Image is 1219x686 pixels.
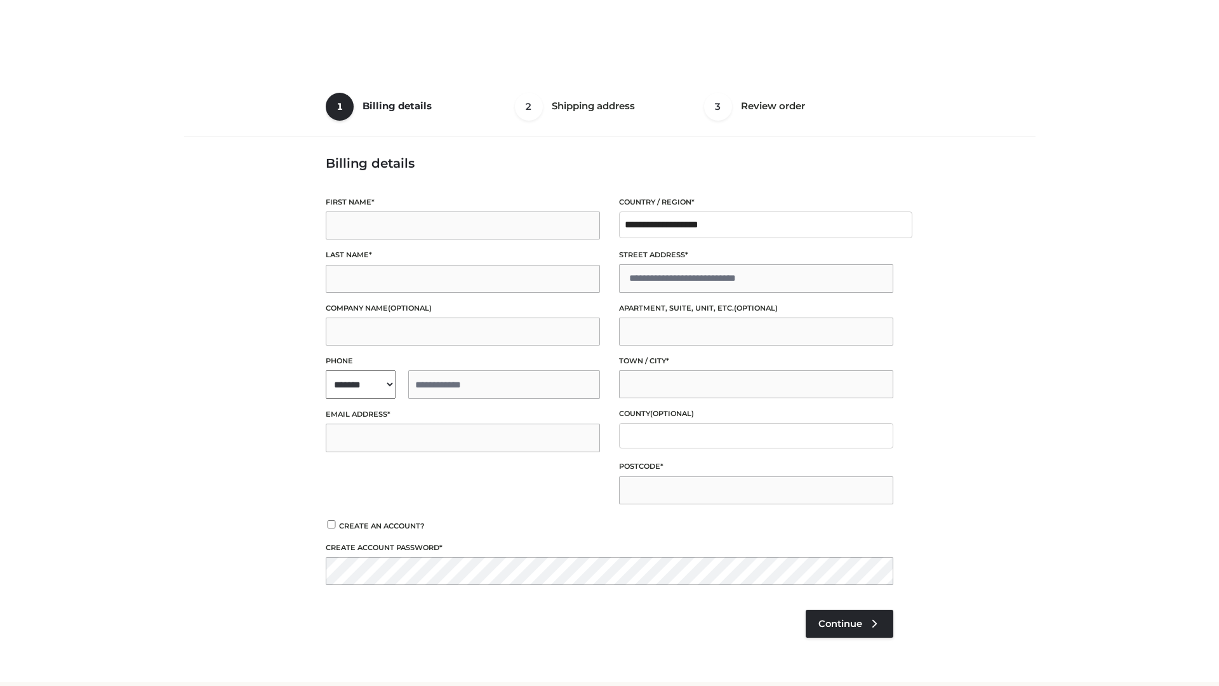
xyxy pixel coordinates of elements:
span: Continue [818,618,862,629]
label: First name [326,196,600,208]
span: 3 [704,93,732,121]
span: (optional) [734,304,778,313]
label: Company name [326,302,600,314]
span: Billing details [363,100,432,112]
span: (optional) [388,304,432,313]
label: Apartment, suite, unit, etc. [619,302,893,314]
label: Email address [326,408,600,420]
label: Create account password [326,542,893,554]
label: Phone [326,355,600,367]
label: Postcode [619,461,893,473]
label: Country / Region [619,196,893,208]
span: Create an account? [339,521,425,530]
label: County [619,408,893,420]
h3: Billing details [326,156,893,171]
span: 2 [515,93,543,121]
label: Street address [619,249,893,261]
span: Shipping address [552,100,635,112]
span: Review order [741,100,805,112]
label: Town / City [619,355,893,367]
input: Create an account? [326,520,337,528]
a: Continue [806,610,893,638]
span: 1 [326,93,354,121]
span: (optional) [650,409,694,418]
label: Last name [326,249,600,261]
